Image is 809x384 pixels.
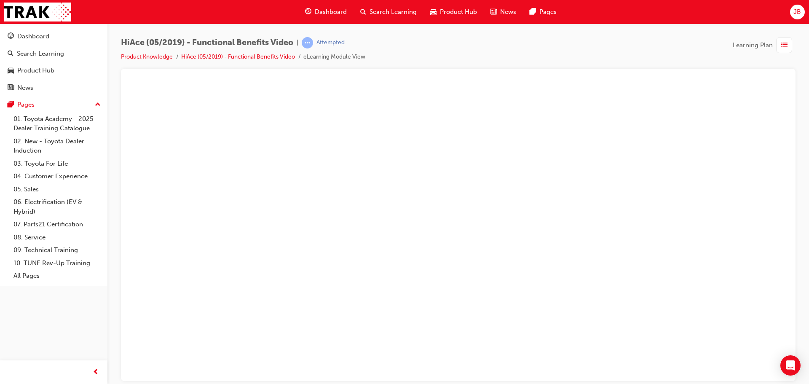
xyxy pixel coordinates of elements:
[3,27,104,97] button: DashboardSearch LearningProduct HubNews
[17,32,49,41] div: Dashboard
[10,196,104,218] a: 06. Electrification (EV & Hybrid)
[10,218,104,231] a: 07. Parts21 Certification
[790,5,805,19] button: JB
[3,29,104,44] a: Dashboard
[10,231,104,244] a: 08. Service
[360,7,366,17] span: search-icon
[3,80,104,96] a: News
[17,100,35,110] div: Pages
[733,40,773,50] span: Learning Plan
[523,3,563,21] a: pages-iconPages
[303,52,365,62] li: eLearning Module View
[370,7,417,17] span: Search Learning
[10,113,104,135] a: 01. Toyota Academy - 2025 Dealer Training Catalogue
[733,37,796,53] button: Learning Plan
[17,49,64,59] div: Search Learning
[95,99,101,110] span: up-icon
[440,7,477,17] span: Product Hub
[354,3,423,21] a: search-iconSearch Learning
[8,67,14,75] span: car-icon
[3,97,104,113] button: Pages
[10,170,104,183] a: 04. Customer Experience
[10,135,104,157] a: 02. New - Toyota Dealer Induction
[315,7,347,17] span: Dashboard
[3,63,104,78] a: Product Hub
[4,3,71,21] img: Trak
[10,183,104,196] a: 05. Sales
[423,3,484,21] a: car-iconProduct Hub
[539,7,557,17] span: Pages
[10,157,104,170] a: 03. Toyota For Life
[302,37,313,48] span: learningRecordVerb_ATTEMPT-icon
[297,38,298,48] span: |
[8,101,14,109] span: pages-icon
[8,84,14,92] span: news-icon
[500,7,516,17] span: News
[484,3,523,21] a: news-iconNews
[121,38,293,48] span: HiAce (05/2019) - Functional Benefits Video
[10,257,104,270] a: 10. TUNE Rev-Up Training
[305,7,311,17] span: guage-icon
[298,3,354,21] a: guage-iconDashboard
[793,7,801,17] span: JB
[93,367,99,378] span: prev-icon
[3,46,104,62] a: Search Learning
[430,7,437,17] span: car-icon
[530,7,536,17] span: pages-icon
[10,244,104,257] a: 09. Technical Training
[781,40,788,51] span: list-icon
[181,53,295,60] a: HiAce (05/2019) - Functional Benefits Video
[8,33,14,40] span: guage-icon
[17,66,54,75] div: Product Hub
[8,50,13,58] span: search-icon
[780,355,801,376] div: Open Intercom Messenger
[17,83,33,93] div: News
[316,39,345,47] div: Attempted
[490,7,497,17] span: news-icon
[10,269,104,282] a: All Pages
[121,53,173,60] a: Product Knowledge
